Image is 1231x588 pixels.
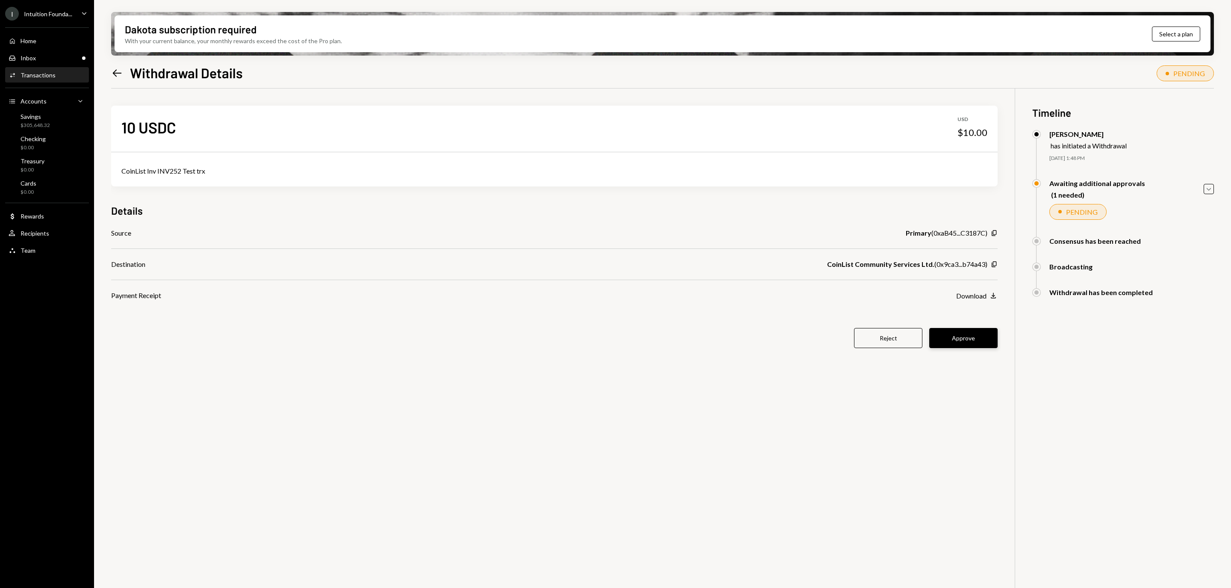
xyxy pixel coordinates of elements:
[827,259,934,269] b: CoinList Community Services Ltd.
[1066,208,1098,216] div: PENDING
[21,54,36,62] div: Inbox
[1152,27,1200,41] button: Select a plan
[111,290,161,301] div: Payment Receipt
[21,122,50,129] div: $305,648.32
[1049,155,1214,162] div: [DATE] 1:48 PM
[5,93,89,109] a: Accounts
[21,189,36,196] div: $0.00
[1049,237,1141,245] div: Consensus has been reached
[1049,179,1145,187] div: Awaiting additional approvals
[21,213,44,220] div: Rewards
[1173,69,1205,77] div: PENDING
[1049,263,1093,271] div: Broadcasting
[111,204,143,218] h3: Details
[21,113,50,120] div: Savings
[21,71,56,79] div: Transactions
[906,228,987,238] div: ( 0xaB45...C3187C )
[5,242,89,258] a: Team
[21,230,49,237] div: Recipients
[21,135,46,142] div: Checking
[121,118,176,137] div: 10 USDC
[854,328,922,348] button: Reject
[5,155,89,175] a: Treasury$0.00
[957,116,987,123] div: USD
[5,110,89,131] a: Savings$305,648.32
[5,67,89,83] a: Transactions
[21,144,46,151] div: $0.00
[5,208,89,224] a: Rewards
[130,64,243,81] h1: Withdrawal Details
[125,22,256,36] div: Dakota subscription required
[111,259,145,269] div: Destination
[929,328,998,348] button: Approve
[5,133,89,153] a: Checking$0.00
[5,50,89,65] a: Inbox
[956,291,998,301] button: Download
[906,228,931,238] b: Primary
[827,259,987,269] div: ( 0x9ca3...b74a43 )
[121,166,987,176] div: CoinList Inv INV252 Test trx
[956,292,987,300] div: Download
[5,33,89,48] a: Home
[1032,106,1214,120] h3: Timeline
[1051,142,1127,150] div: has initiated a Withdrawal
[1049,130,1127,138] div: [PERSON_NAME]
[5,7,19,21] div: I
[21,247,35,254] div: Team
[21,166,44,174] div: $0.00
[125,36,342,45] div: With your current balance, your monthly rewards exceed the cost of the Pro plan.
[21,37,36,44] div: Home
[1051,191,1145,199] div: (1 needed)
[24,10,72,18] div: Intuition Founda...
[21,157,44,165] div: Treasury
[21,180,36,187] div: Cards
[5,177,89,198] a: Cards$0.00
[5,225,89,241] a: Recipients
[1049,288,1153,296] div: Withdrawal has been completed
[21,98,47,105] div: Accounts
[957,127,987,139] div: $10.00
[111,228,131,238] div: Source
